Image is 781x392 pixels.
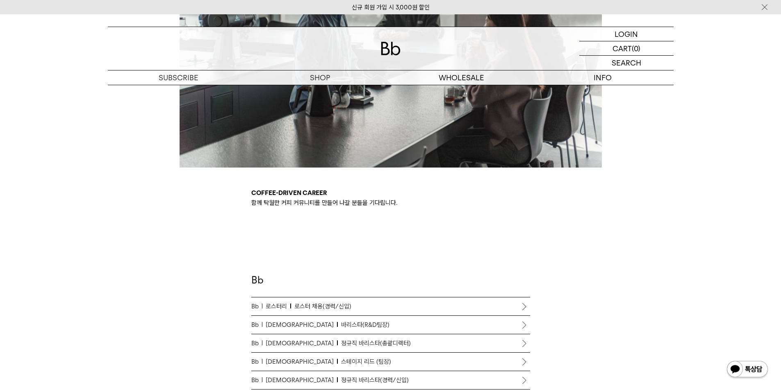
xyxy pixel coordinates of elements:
span: Bb [251,320,263,330]
img: 카카오톡 채널 1:1 채팅 버튼 [726,360,769,380]
a: CART (0) [579,41,674,56]
span: [DEMOGRAPHIC_DATA] [266,320,338,330]
a: Bb로스터리로스터 채용(경력/신입) [251,297,530,315]
p: SEARCH [612,56,641,70]
a: 신규 회원 가입 시 3,000원 할인 [352,4,430,11]
a: Bb[DEMOGRAPHIC_DATA]바리스타(R&D팀장) [251,316,530,334]
p: CART [613,41,632,55]
span: Bb [251,338,263,348]
p: WHOLESALE [391,70,532,85]
h2: Bb [251,273,530,297]
div: 함께 탁월한 커피 커뮤니티를 만들어 나갈 분들을 기다립니다. [251,188,530,208]
img: 로고 [381,42,401,55]
span: 스테이지 리드 (팀장) [341,357,391,367]
a: SUBSCRIBE [108,70,249,85]
a: Bb[DEMOGRAPHIC_DATA]스테이지 리드 (팀장) [251,353,530,371]
span: Bb [251,375,263,385]
span: Bb [251,301,263,311]
a: Bb[DEMOGRAPHIC_DATA]정규직 바리스타(총괄디렉터) [251,334,530,352]
a: LOGIN [579,27,674,41]
span: 로스터리 [266,301,291,311]
a: SHOP [249,70,391,85]
p: LOGIN [615,27,638,41]
span: 정규직 바리스타(총괄디렉터) [341,338,411,348]
p: INFO [532,70,674,85]
span: [DEMOGRAPHIC_DATA] [266,375,338,385]
p: (0) [632,41,640,55]
a: Bb[DEMOGRAPHIC_DATA]정규직 바리스타(경력/신입) [251,371,530,389]
span: 정규직 바리스타(경력/신입) [341,375,409,385]
span: 바리스타(R&D팀장) [341,320,389,330]
p: Coffee-driven career [251,188,530,198]
span: [DEMOGRAPHIC_DATA] [266,357,338,367]
span: [DEMOGRAPHIC_DATA] [266,338,338,348]
span: 로스터 채용(경력/신입) [294,301,351,311]
span: Bb [251,357,263,367]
